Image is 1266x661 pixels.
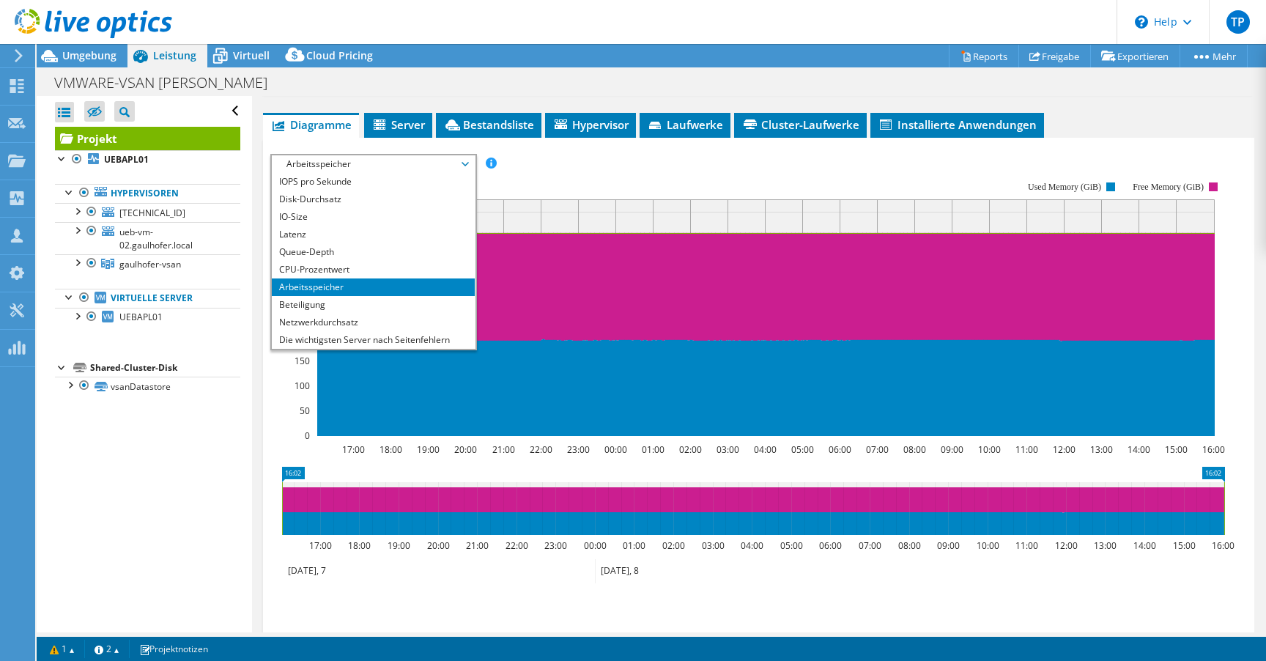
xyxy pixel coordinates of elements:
text: 13:00 [1093,539,1116,552]
li: IO-Size [272,208,475,226]
a: UEBAPL01 [55,308,240,327]
span: TP [1226,10,1250,34]
text: 21:00 [492,443,514,456]
a: gaulhofer-vsan [55,254,240,273]
text: 03:00 [701,539,724,552]
text: 11:00 [1015,443,1037,456]
text: 22:00 [505,539,527,552]
text: 10:00 [977,443,1000,456]
li: Queue-Depth [272,243,475,261]
text: 21:00 [465,539,488,552]
text: 19:00 [416,443,439,456]
text: 18:00 [379,443,401,456]
text: 16:00 [1202,443,1224,456]
a: Freigabe [1018,45,1091,67]
text: 07:00 [858,539,881,552]
a: ueb-vm-02.gaulhofer.local [55,222,240,254]
text: 23:00 [566,443,589,456]
text: 00:00 [604,443,626,456]
a: Exportieren [1090,45,1180,67]
text: 06:00 [818,539,841,552]
a: 1 [40,640,85,658]
text: 06:00 [828,443,851,456]
text: 20:00 [426,539,449,552]
text: 03:00 [716,443,738,456]
h1: VMWARE-VSAN [PERSON_NAME] [48,75,290,91]
span: Leistung [153,48,196,62]
a: Projektnotizen [129,640,218,658]
text: 02:00 [662,539,684,552]
text: 09:00 [940,443,963,456]
a: Hypervisoren [55,184,240,203]
a: Projekt [55,127,240,150]
text: 17:00 [308,539,331,552]
span: Arbeitsspeicher [279,155,467,173]
text: 19:00 [387,539,410,552]
a: Reports [949,45,1019,67]
li: Netzwerkdurchsatz [272,314,475,331]
li: Latenz [272,226,475,243]
text: 08:00 [897,539,920,552]
text: 18:00 [347,539,370,552]
li: IOPS pro Sekunde [272,173,475,191]
text: 09:00 [936,539,959,552]
text: 16:00 [1211,539,1234,552]
text: Free Memory (GiB) [1133,182,1204,192]
text: 15:00 [1164,443,1187,456]
text: 100 [295,380,310,392]
text: 23:00 [544,539,566,552]
text: 04:00 [740,539,763,552]
text: 12:00 [1052,443,1075,456]
span: Umgebung [62,48,116,62]
text: 10:00 [976,539,999,552]
text: 15:00 [1172,539,1195,552]
span: Cloud Pricing [306,48,373,62]
a: Mehr [1180,45,1248,67]
text: 17:00 [341,443,364,456]
b: UEBAPL01 [104,153,149,166]
span: Cluster-Laufwerke [741,117,859,132]
span: Virtuell [233,48,270,62]
a: [TECHNICAL_ID] [55,203,240,222]
li: Arbeitsspeicher [272,278,475,296]
a: UEBAPL01 [55,150,240,169]
text: 05:00 [780,539,802,552]
li: CPU-Prozentwert [272,261,475,278]
text: 150 [295,355,310,367]
text: 14:00 [1127,443,1150,456]
li: Die wichtigsten Server nach Seitenfehlern [272,331,475,349]
text: 02:00 [678,443,701,456]
text: 22:00 [529,443,552,456]
text: 14:00 [1133,539,1155,552]
span: Server [371,117,425,132]
span: [TECHNICAL_ID] [119,207,185,219]
span: Diagramme [270,117,352,132]
text: 20:00 [454,443,476,456]
text: 0 [305,429,310,442]
a: 2 [84,640,130,658]
a: vsanDatastore [55,377,240,396]
li: Disk-Durchsatz [272,191,475,208]
text: 01:00 [641,443,664,456]
div: Shared-Cluster-Disk [90,359,240,377]
span: UEBAPL01 [119,311,163,323]
text: 07:00 [865,443,888,456]
span: Hypervisor [552,117,629,132]
span: Installierte Anwendungen [878,117,1037,132]
text: 04:00 [753,443,776,456]
text: 12:00 [1054,539,1077,552]
span: ueb-vm-02.gaulhofer.local [119,226,193,251]
text: 50 [300,405,310,417]
text: Used Memory (GiB) [1028,182,1101,192]
span: Laufwerke [647,117,723,132]
li: Beteiligung [272,296,475,314]
span: Bestandsliste [443,117,534,132]
a: Virtuelle Server [55,289,240,308]
span: gaulhofer-vsan [119,258,181,270]
svg: \n [1135,15,1148,29]
text: 05:00 [791,443,813,456]
text: 11:00 [1015,539,1037,552]
text: 08:00 [903,443,925,456]
text: 00:00 [583,539,606,552]
text: 01:00 [622,539,645,552]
